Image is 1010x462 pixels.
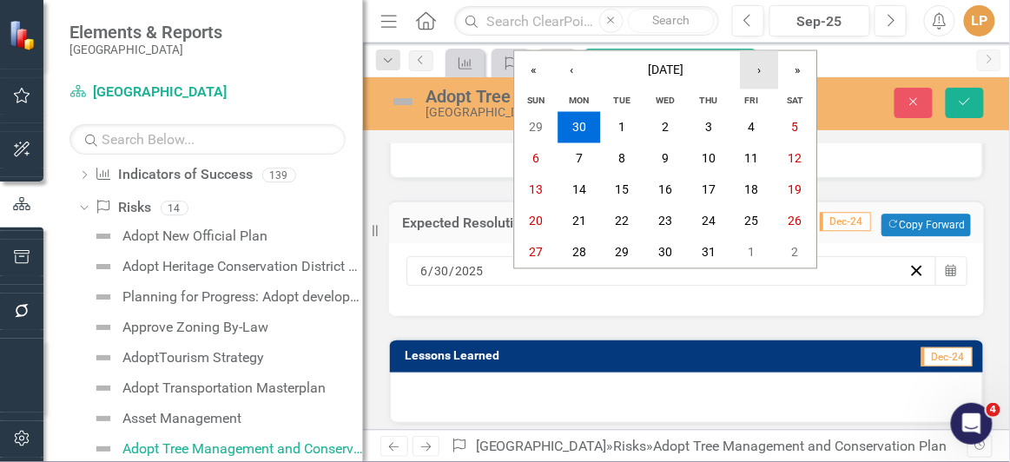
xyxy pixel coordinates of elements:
input: Search ClearPoint... [454,6,719,36]
button: June 30, 2025 [558,112,601,143]
button: LP [964,5,995,36]
button: July 25, 2025 [730,206,774,237]
button: » [779,51,817,89]
button: July 19, 2025 [774,175,817,206]
abbr: June 29, 2025 [529,121,543,135]
abbr: July 12, 2025 [789,152,802,166]
abbr: July 16, 2025 [658,183,672,197]
abbr: August 2, 2025 [792,246,799,260]
img: Not Defined [93,378,114,399]
a: [GEOGRAPHIC_DATA] [69,82,287,102]
button: July 11, 2025 [730,143,774,175]
img: Not Defined [93,317,114,338]
button: July 23, 2025 [644,206,688,237]
abbr: July 9, 2025 [662,152,669,166]
abbr: July 13, 2025 [529,183,543,197]
a: Approve Zoning By-Law [89,313,268,341]
button: July 8, 2025 [601,143,644,175]
img: logo_orange.svg [28,28,42,42]
button: July 12, 2025 [774,143,817,175]
div: Asset Management [122,411,241,426]
button: July 5, 2025 [774,112,817,143]
div: Domain Overview [66,102,155,114]
div: Keywords by Traffic [192,102,293,114]
button: July 29, 2025 [601,237,644,268]
abbr: August 1, 2025 [749,246,756,260]
button: August 1, 2025 [730,237,774,268]
abbr: July 29, 2025 [616,246,630,260]
button: July 17, 2025 [687,175,730,206]
h3: Lessons Learned [405,349,770,362]
abbr: Wednesday [656,95,675,106]
div: v 4.0.25 [49,28,85,42]
button: June 29, 2025 [515,112,558,143]
abbr: June 30, 2025 [572,121,586,135]
a: Adopt Transportation Masterplan [89,374,326,402]
div: Planning for Progress: Adopt development guidelines and supporting documentation [122,289,363,305]
span: Dec-24 [921,347,973,366]
span: Elements & Reports [69,22,222,43]
div: Adopt Heritage Conservation District Expansion Plan [122,259,363,274]
button: July 22, 2025 [601,206,644,237]
abbr: July 28, 2025 [572,246,586,260]
span: Dec-24 [820,212,871,231]
button: July 28, 2025 [558,237,601,268]
img: Not Defined [93,226,114,247]
div: Sep-25 [776,11,864,32]
span: Search [652,13,690,27]
input: dd [433,262,449,280]
button: July 4, 2025 [730,112,774,143]
img: Not Defined [93,439,114,459]
span: / [449,263,454,279]
abbr: July 20, 2025 [529,214,543,228]
div: Adopt Tree Management and Conservation Plan [654,438,947,454]
abbr: Saturday [787,95,803,106]
img: tab_keywords_by_traffic_grey.svg [173,101,187,115]
a: Risks [95,198,151,218]
button: July 14, 2025 [558,175,601,206]
button: › [741,51,779,89]
abbr: July 8, 2025 [619,152,626,166]
img: Not Defined [389,88,417,115]
abbr: July 30, 2025 [658,246,672,260]
div: » » [451,437,967,457]
abbr: July 4, 2025 [749,121,756,135]
div: 14 [161,201,188,215]
abbr: July 2, 2025 [662,121,669,135]
button: « [515,51,553,89]
abbr: Tuesday [614,95,631,106]
button: August 2, 2025 [774,237,817,268]
button: Search [628,9,715,33]
div: Approve Zoning By-Law [122,320,268,335]
a: Adopt New Official Plan [89,222,267,250]
abbr: July 18, 2025 [745,183,759,197]
div: Adopt New Official Plan [122,228,267,244]
div: Domain: [DOMAIN_NAME] [45,45,191,59]
div: Adopt Tree Management and Conservation Plan [122,441,363,457]
a: Asset Management [89,405,241,432]
img: Not Defined [93,408,114,429]
input: yyyy [454,262,484,280]
button: July 21, 2025 [558,206,601,237]
button: July 27, 2025 [515,237,558,268]
abbr: July 1, 2025 [619,121,626,135]
button: July 1, 2025 [601,112,644,143]
a: Adopt Heritage Conservation District Expansion Plan [89,253,363,280]
abbr: July 7, 2025 [576,152,583,166]
div: [GEOGRAPHIC_DATA] [426,106,706,119]
abbr: July 26, 2025 [789,214,802,228]
button: July 2, 2025 [644,112,688,143]
abbr: July 25, 2025 [745,214,759,228]
abbr: July 11, 2025 [745,152,759,166]
div: AdoptTourism Strategy [122,350,264,366]
abbr: July 6, 2025 [532,152,539,166]
abbr: July 22, 2025 [616,214,630,228]
small: [GEOGRAPHIC_DATA] [69,43,222,56]
img: Not Defined [93,287,114,307]
abbr: July 24, 2025 [702,214,716,228]
button: July 6, 2025 [515,143,558,175]
button: July 31, 2025 [687,237,730,268]
button: Sep-25 [769,5,870,36]
a: Risks [614,438,647,454]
